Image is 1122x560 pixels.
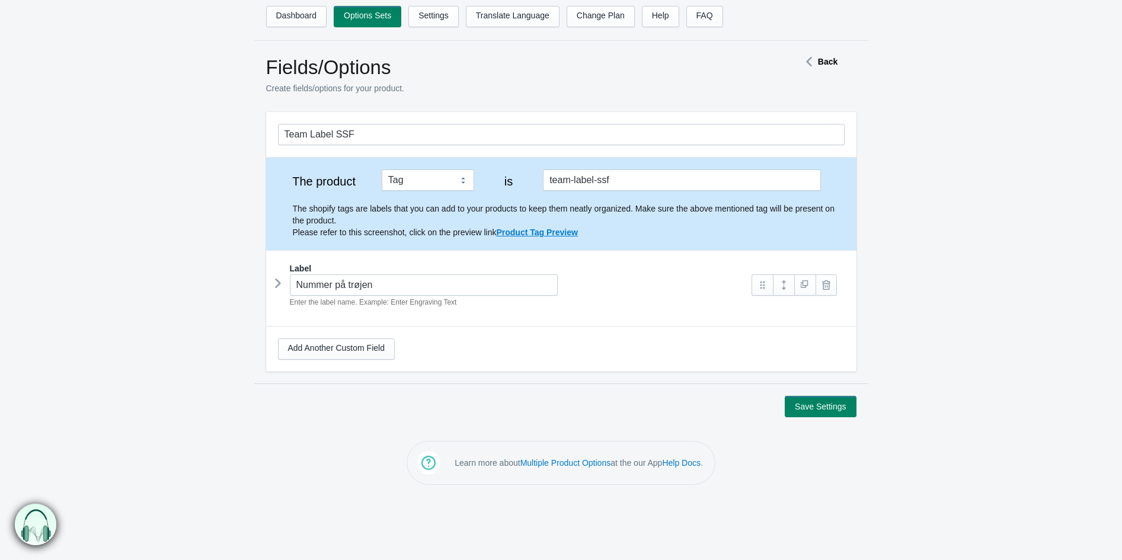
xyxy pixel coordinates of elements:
a: Product Tag Preview [496,228,577,237]
a: Settings [408,6,459,27]
label: is [485,175,532,187]
a: Help [642,6,679,27]
p: Create fields/options for your product. [266,82,758,94]
strong: Back [818,57,837,66]
p: The shopify tags are labels that you can add to your products to keep them neatly organized. Make... [293,203,845,238]
a: Change Plan [567,6,635,27]
label: Label [290,263,312,274]
a: Add Another Custom Field [278,338,395,360]
a: Multiple Product Options [520,458,611,468]
a: Back [800,57,837,66]
h1: Fields/Options [266,56,758,79]
a: Dashboard [266,6,327,27]
a: FAQ [686,6,723,27]
button: Save Settings [785,396,856,417]
a: Options Sets [334,6,401,27]
img: bxm.png [13,504,55,546]
em: Enter the label name. Example: Enter Engraving Text [290,298,457,306]
a: Translate Language [466,6,560,27]
input: General Options Set [278,124,845,145]
a: Help Docs [662,458,701,468]
p: Learn more about at the our App . [455,457,703,469]
label: The product [278,175,370,187]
